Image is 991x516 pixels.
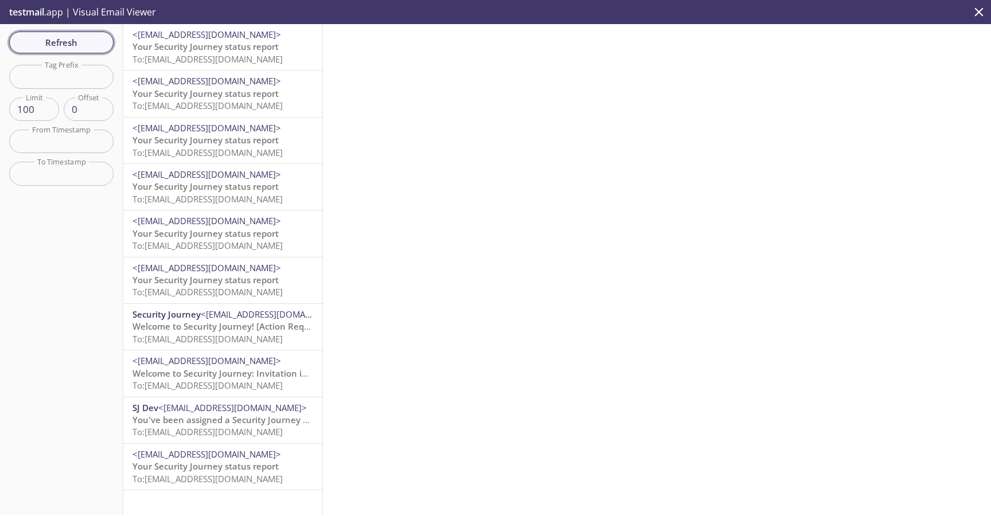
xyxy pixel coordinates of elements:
div: <[EMAIL_ADDRESS][DOMAIN_NAME]>Welcome to Security Journey: Invitation instructionsTo:[EMAIL_ADDRE... [123,350,322,396]
span: <[EMAIL_ADDRESS][DOMAIN_NAME]> [132,355,281,366]
span: Your Security Journey status report [132,460,279,472]
span: Security Journey [132,308,201,320]
nav: emails [123,24,322,490]
span: Your Security Journey status report [132,134,279,146]
span: To: [EMAIL_ADDRESS][DOMAIN_NAME] [132,333,283,345]
span: Your Security Journey status report [132,181,279,192]
span: <[EMAIL_ADDRESS][DOMAIN_NAME]> [132,262,281,273]
button: Refresh [9,32,114,53]
span: To: [EMAIL_ADDRESS][DOMAIN_NAME] [132,426,283,437]
span: testmail [9,6,44,18]
span: Your Security Journey status report [132,88,279,99]
div: <[EMAIL_ADDRESS][DOMAIN_NAME]>Your Security Journey status reportTo:[EMAIL_ADDRESS][DOMAIN_NAME] [123,164,322,210]
div: Security Journey<[EMAIL_ADDRESS][DOMAIN_NAME]>Welcome to Security Journey! [Action Required]To:[E... [123,304,322,350]
span: <[EMAIL_ADDRESS][DOMAIN_NAME]> [158,402,307,413]
span: Welcome to Security Journey! [Action Required] [132,320,329,332]
span: Refresh [18,35,104,50]
span: <[EMAIL_ADDRESS][DOMAIN_NAME]> [132,169,281,180]
span: To: [EMAIL_ADDRESS][DOMAIN_NAME] [132,147,283,158]
div: SJ Dev<[EMAIL_ADDRESS][DOMAIN_NAME]>You've been assigned a Security Journey Knowledge AssessmentT... [123,397,322,443]
span: SJ Dev [132,402,158,413]
div: <[EMAIL_ADDRESS][DOMAIN_NAME]>Your Security Journey status reportTo:[EMAIL_ADDRESS][DOMAIN_NAME] [123,118,322,163]
div: <[EMAIL_ADDRESS][DOMAIN_NAME]>Your Security Journey status reportTo:[EMAIL_ADDRESS][DOMAIN_NAME] [123,257,322,303]
span: <[EMAIL_ADDRESS][DOMAIN_NAME]> [132,215,281,226]
span: <[EMAIL_ADDRESS][DOMAIN_NAME]> [132,122,281,134]
span: Your Security Journey status report [132,274,279,286]
span: Your Security Journey status report [132,228,279,239]
span: To: [EMAIL_ADDRESS][DOMAIN_NAME] [132,193,283,205]
span: To: [EMAIL_ADDRESS][DOMAIN_NAME] [132,240,283,251]
div: <[EMAIL_ADDRESS][DOMAIN_NAME]>Your Security Journey status reportTo:[EMAIL_ADDRESS][DOMAIN_NAME] [123,71,322,116]
span: To: [EMAIL_ADDRESS][DOMAIN_NAME] [132,473,283,484]
div: <[EMAIL_ADDRESS][DOMAIN_NAME]>Your Security Journey status reportTo:[EMAIL_ADDRESS][DOMAIN_NAME] [123,24,322,70]
span: <[EMAIL_ADDRESS][DOMAIN_NAME]> [201,308,349,320]
span: To: [EMAIL_ADDRESS][DOMAIN_NAME] [132,380,283,391]
span: To: [EMAIL_ADDRESS][DOMAIN_NAME] [132,100,283,111]
span: <[EMAIL_ADDRESS][DOMAIN_NAME]> [132,448,281,460]
div: <[EMAIL_ADDRESS][DOMAIN_NAME]>Your Security Journey status reportTo:[EMAIL_ADDRESS][DOMAIN_NAME] [123,444,322,490]
span: Your Security Journey status report [132,41,279,52]
span: <[EMAIL_ADDRESS][DOMAIN_NAME]> [132,75,281,87]
span: You've been assigned a Security Journey Knowledge Assessment [132,414,400,425]
span: <[EMAIL_ADDRESS][DOMAIN_NAME]> [132,29,281,40]
span: To: [EMAIL_ADDRESS][DOMAIN_NAME] [132,53,283,65]
div: <[EMAIL_ADDRESS][DOMAIN_NAME]>Your Security Journey status reportTo:[EMAIL_ADDRESS][DOMAIN_NAME] [123,210,322,256]
span: Welcome to Security Journey: Invitation instructions [132,368,349,379]
span: To: [EMAIL_ADDRESS][DOMAIN_NAME] [132,286,283,298]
